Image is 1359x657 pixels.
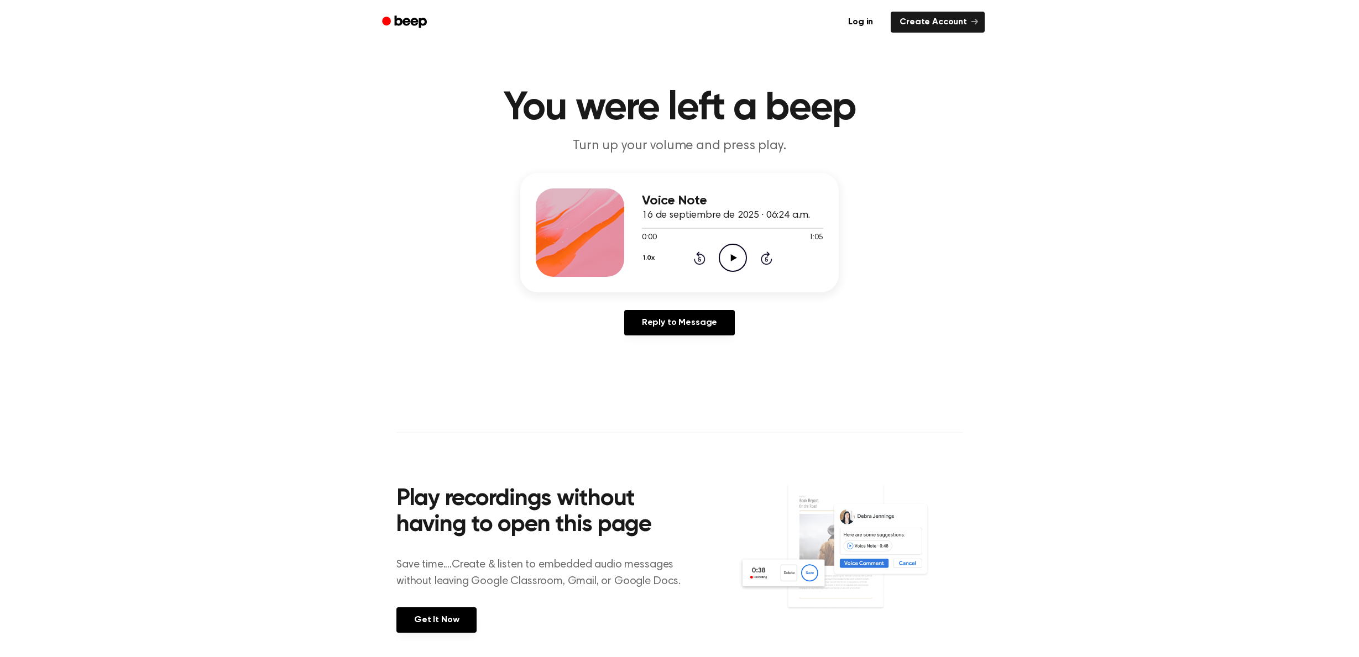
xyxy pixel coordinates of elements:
[396,486,694,539] h2: Play recordings without having to open this page
[809,232,823,244] span: 1:05
[396,556,694,590] p: Save time....Create & listen to embedded audio messages without leaving Google Classroom, Gmail, ...
[837,9,884,35] a: Log in
[624,310,735,335] a: Reply to Message
[891,12,985,33] a: Create Account
[396,88,963,128] h1: You were left a beep
[396,607,477,633] a: Get It Now
[642,232,656,244] span: 0:00
[739,483,963,632] img: Voice Comments on Docs and Recording Widget
[467,137,892,155] p: Turn up your volume and press play.
[642,249,658,267] button: 1.0x
[642,211,810,220] span: 16 de septiembre de 2025 · 06:24 a.m.
[642,193,823,208] h3: Voice Note
[374,12,437,33] a: Beep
